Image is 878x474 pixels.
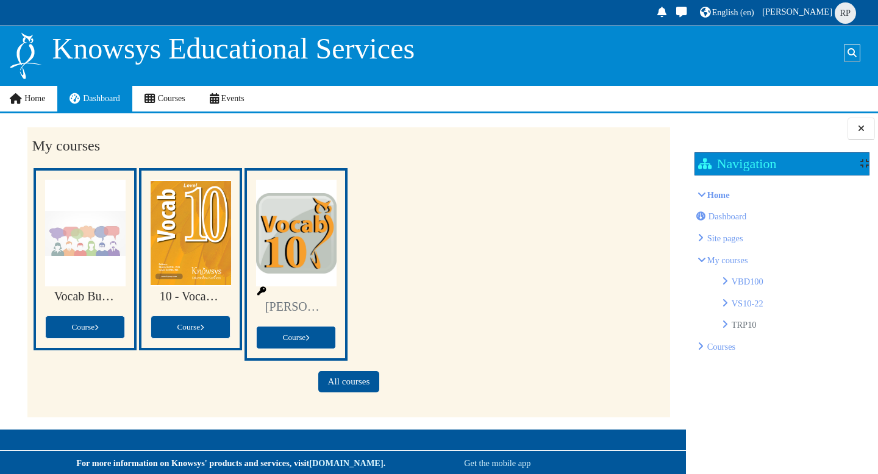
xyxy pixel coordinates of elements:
i: Self enrolment [256,287,267,295]
a: All courses [318,371,379,392]
li: TRP10 [722,316,867,333]
span: Course [71,322,98,331]
a: Get the mobile app [464,458,530,468]
a: Courses [132,86,198,111]
a: VS10-22 [732,299,763,308]
h2: My courses [32,137,666,155]
span: Robin Parrish [835,2,856,24]
a: Dashboard [696,211,747,221]
i: Toggle messaging drawer [675,7,688,17]
a: English ‎(en)‎ [698,4,756,23]
span: Events [221,94,244,103]
span: [PERSON_NAME] [762,7,832,16]
strong: For more information on Knowsys' products and services, visit . [76,458,385,468]
p: Knowsys Educational Services [52,31,415,66]
a: TRP10 [732,320,757,330]
a: [DOMAIN_NAME] [309,458,383,468]
a: User menu [760,1,860,24]
a: 10 - Vocab Standard [160,289,221,303]
a: Dashboard [57,86,132,111]
a: My courses [707,255,748,265]
nav: Site links [9,86,256,111]
a: Course [151,316,230,339]
a: Courses [707,342,736,352]
li: Knowsys Educational Services LLC [698,230,867,247]
section: Blocks [690,147,874,380]
div: Show notification window with no new notifications [654,4,671,23]
li: Courses [698,338,867,355]
li: Home [698,186,867,355]
span: Dashboard [708,211,747,221]
span: Home [24,94,45,103]
span: English ‎(en)‎ [712,8,754,17]
a: Home [707,190,730,200]
span: Course [283,333,310,342]
a: VBD100 [732,277,763,286]
span: Dashboard [83,94,120,103]
div: Show / hide the block [860,158,869,168]
a: Course [256,326,336,349]
li: VS10-22 [722,295,867,312]
a: Events [198,86,257,111]
span: Knowsys Educational Services LLC [707,233,743,243]
img: Logo [9,31,43,80]
li: Dashboard [698,208,867,225]
span: Course [177,322,204,331]
a: Vocab Builder Discussion Forum [54,289,116,303]
h2: Navigation [698,156,777,171]
a: Course [45,316,125,339]
li: VBD100 [722,273,867,290]
span: Courses [158,94,185,103]
a: [PERSON_NAME] - Level 10 Online Vocab [265,300,327,314]
a: Toggle messaging drawer There are 0 unread conversations [673,4,691,23]
li: My courses [698,252,867,334]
